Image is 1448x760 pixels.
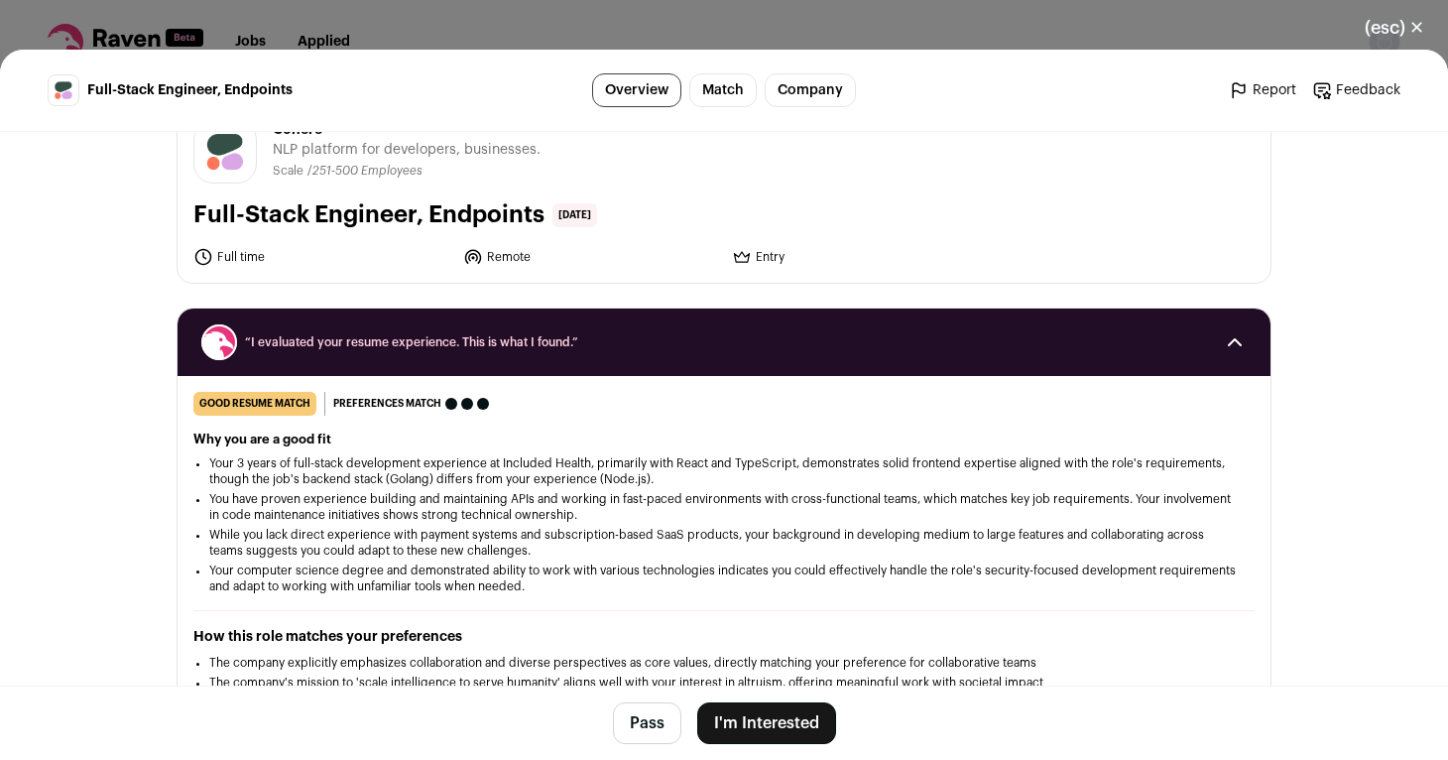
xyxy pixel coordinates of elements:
a: Company [765,73,856,107]
li: You have proven experience building and maintaining APIs and working in fast-paced environments w... [209,491,1239,523]
a: Report [1229,80,1296,100]
li: While you lack direct experience with payment systems and subscription-based SaaS products, your ... [209,527,1239,559]
img: dac8f32da9c74ce5fa9e4370b60d6338b3c25981927699ee3d2729ec5021f8a4.png [194,121,256,183]
a: Feedback [1312,80,1400,100]
li: Scale [273,164,307,179]
span: “I evaluated your resume experience. This is what I found.” [245,334,1203,350]
li: The company explicitly emphasizes collaboration and diverse perspectives as core values, directly... [209,655,1239,671]
li: Your 3 years of full-stack development experience at Included Health, primarily with React and Ty... [209,455,1239,487]
h1: Full-Stack Engineer, Endpoints [193,199,544,231]
li: Remote [463,247,721,267]
li: Full time [193,247,451,267]
h2: How this role matches your preferences [193,627,1255,647]
a: Match [689,73,757,107]
span: Full-Stack Engineer, Endpoints [87,80,293,100]
a: Overview [592,73,681,107]
span: Preferences match [333,394,441,414]
span: NLP platform for developers, businesses. [273,140,541,160]
button: Close modal [1341,6,1448,50]
h2: Why you are a good fit [193,432,1255,447]
img: dac8f32da9c74ce5fa9e4370b60d6338b3c25981927699ee3d2729ec5021f8a4.png [49,75,78,105]
div: good resume match [193,392,316,416]
li: / [307,164,422,179]
li: The company's mission to 'scale intelligence to serve humanity' aligns well with your interest in... [209,675,1239,691]
button: I'm Interested [697,702,836,744]
span: 251-500 Employees [312,165,422,177]
button: Pass [613,702,681,744]
span: [DATE] [552,203,597,227]
li: Your computer science degree and demonstrated ability to work with various technologies indicates... [209,563,1239,594]
li: Entry [732,247,990,267]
